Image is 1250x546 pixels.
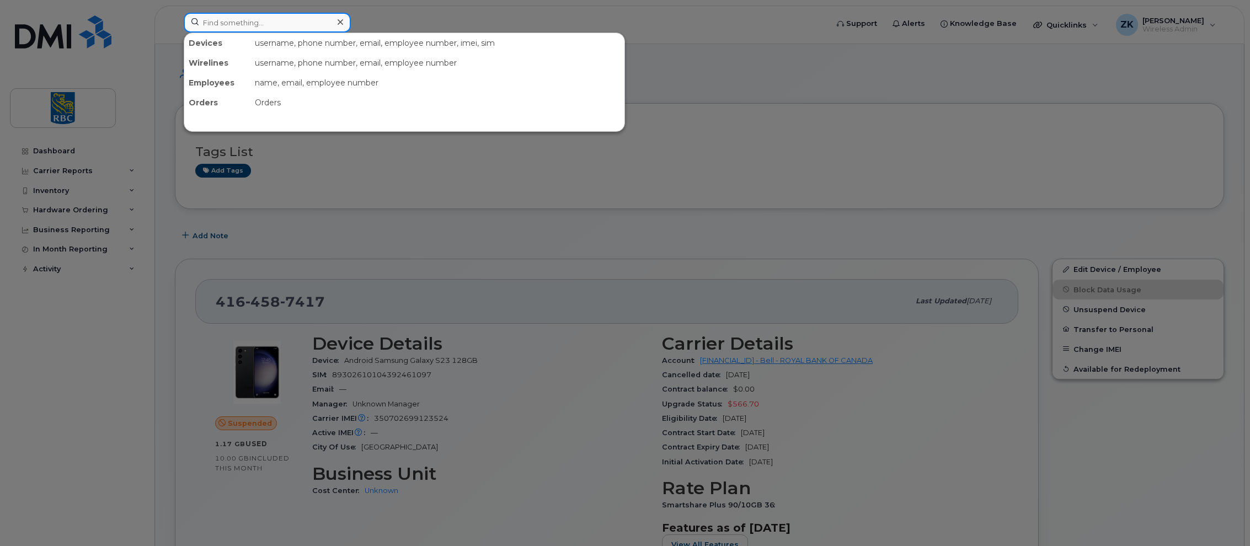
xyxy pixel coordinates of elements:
[250,53,624,73] div: username, phone number, email, employee number
[184,73,250,93] div: Employees
[184,53,250,73] div: Wirelines
[184,33,250,53] div: Devices
[250,33,624,53] div: username, phone number, email, employee number, imei, sim
[184,93,250,113] div: Orders
[250,73,624,93] div: name, email, employee number
[250,93,624,113] div: Orders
